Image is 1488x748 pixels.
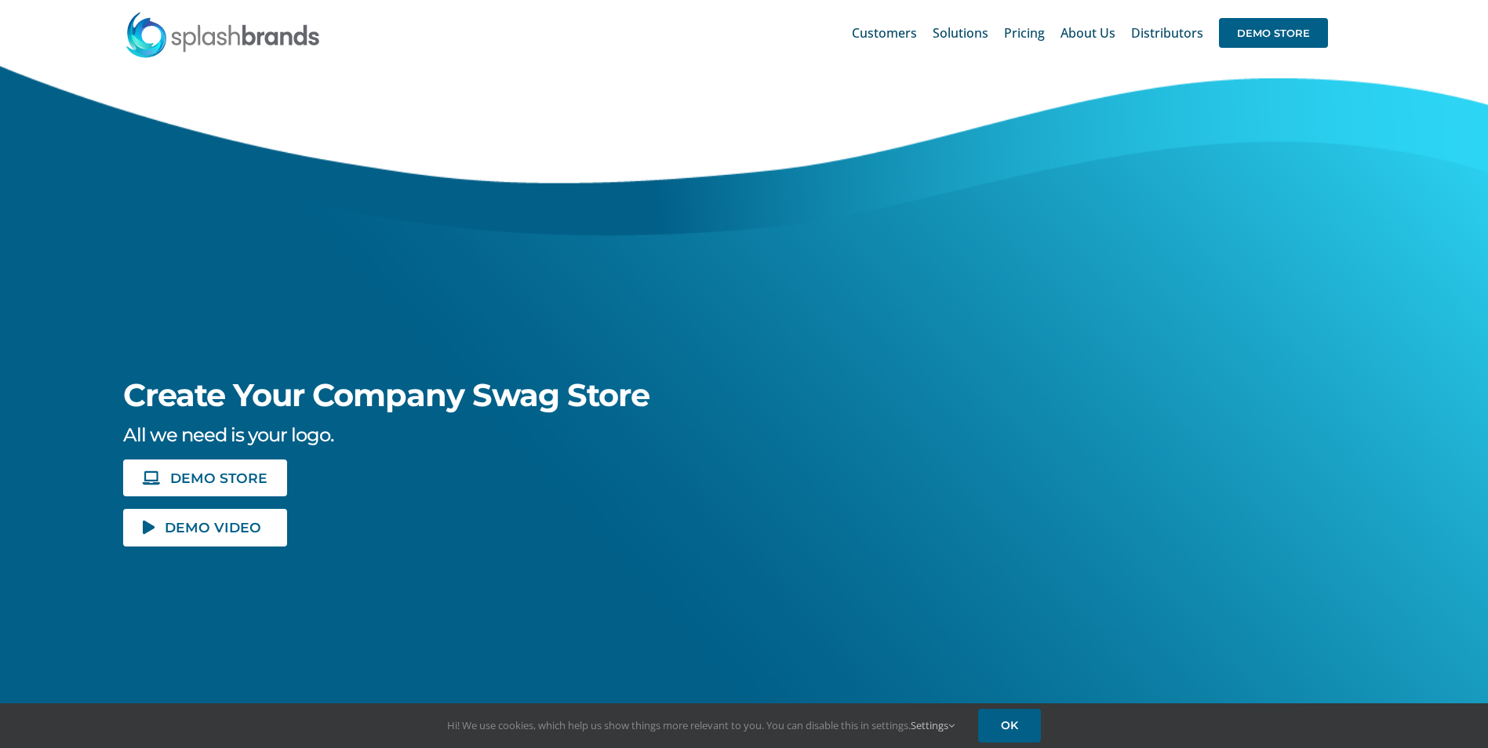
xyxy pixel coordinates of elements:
img: SplashBrands.com Logo [125,11,321,58]
nav: Main Menu [852,8,1328,58]
a: Customers [852,8,917,58]
span: About Us [1061,27,1115,39]
a: Settings [911,718,955,732]
a: Pricing [1004,8,1045,58]
span: Distributors [1131,27,1203,39]
span: All we need is your logo. [123,423,333,446]
span: DEMO STORE [1219,18,1328,48]
span: Solutions [933,27,988,39]
span: Hi! We use cookies, which help us show things more relevant to you. You can disable this in setti... [447,718,955,732]
a: OK [978,709,1041,743]
span: Customers [852,27,917,39]
span: Pricing [1004,27,1045,39]
a: DEMO STORE [123,459,286,496]
a: Distributors [1131,8,1203,58]
span: DEMO VIDEO [165,521,261,534]
a: DEMO STORE [1219,8,1328,58]
span: Create Your Company Swag Store [123,376,649,414]
span: DEMO STORE [170,471,267,485]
